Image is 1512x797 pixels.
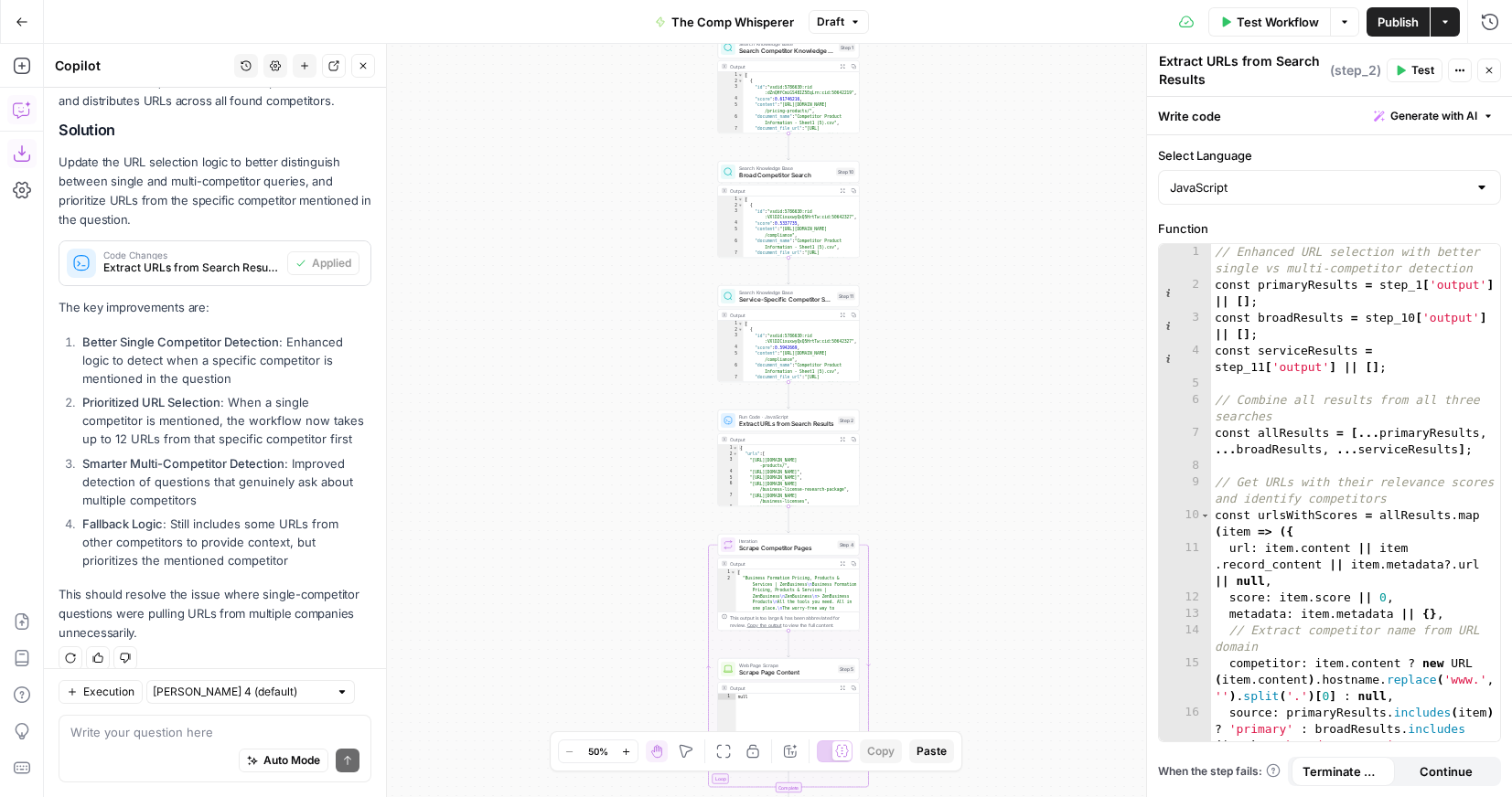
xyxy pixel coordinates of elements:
[718,285,860,382] div: Search Knowledge BaseService-Specific Competitor SearchStep 11Output[ { "id":"vsdid:5786630:rid :...
[718,197,744,203] div: 1
[730,685,834,692] div: Output
[836,168,855,176] div: Step 10
[1159,343,1175,359] span: Info, read annotations row 4
[1390,108,1477,124] span: Generate with AI
[776,782,802,792] div: Complete
[718,457,738,469] div: 3
[817,14,844,30] span: Draft
[718,351,744,363] div: 5
[1387,58,1442,82] button: Test
[738,79,744,85] span: Toggle code folding, rows 2 through 17
[718,37,860,133] div: Search Knowledge BaseSearch Competitor Knowledge BaseStep 1Output[ { "id":"vsdid:5786630:rid :dZn...
[263,752,320,769] span: Auto Mode
[747,622,782,628] span: Copy the output
[860,739,902,763] button: Copy
[59,122,371,139] h2: Solution
[239,749,328,772] button: Auto Mode
[838,417,855,425] div: Step 2
[718,250,744,298] div: 7
[82,456,284,471] strong: Smarter Multi-Competitor Detection
[718,694,736,700] div: 1
[730,63,834,70] div: Output
[1159,310,1175,326] span: Info, read annotations row 3
[718,452,738,458] div: 2
[809,10,869,34] button: Draft
[788,133,790,160] g: Edge from step_1 to step_10
[739,544,834,553] span: Scrape Competitor Pages
[867,743,895,760] span: Copy
[718,469,738,475] div: 4
[1159,277,1211,310] div: 2
[718,475,738,482] div: 5
[1330,61,1381,80] span: ( step_2 )
[718,321,744,327] div: 1
[730,187,834,195] div: Output
[78,393,371,448] li: : When a single competitor is mentioned, the workflow now takes up to 12 URLs from that specific ...
[1159,458,1211,474] div: 8
[837,292,855,301] div: Step 11
[718,445,738,452] div: 1
[730,436,834,443] div: Output
[588,744,608,759] span: 50%
[1170,178,1467,197] input: JavaScript
[718,534,860,631] div: LoopIterationScrape Competitor PagesStep 4Output[ "Business Formation Pricing, Products & Service...
[1158,219,1501,238] label: Function
[287,251,359,275] button: Applied
[671,13,794,31] span: The Comp Whisperer
[718,658,860,755] div: Web Page ScrapeScrape Page ContentStep 5Outputnull
[730,560,834,568] div: Output
[153,683,328,701] input: Claude Sonnet 4 (default)
[718,114,744,126] div: 6
[1411,62,1434,79] span: Test
[738,203,744,209] span: Toggle code folding, rows 2 through 17
[718,96,744,102] div: 4
[78,515,371,569] li: : Still includes some URLs from other competitors to provide context, but prioritizes the mention...
[103,260,280,276] span: Extract URLs from Search Results (step_2)
[1159,310,1211,343] div: 3
[1159,425,1211,458] div: 7
[1159,540,1211,590] div: 11
[59,585,371,643] p: This should resolve the issue where single-competitor questions were pulling URLs from multiple c...
[1158,146,1501,165] label: Select Language
[1159,474,1211,507] div: 9
[1159,52,1325,89] textarea: Extract URLs from Search Results
[1158,763,1281,780] a: When the step fails:
[838,665,855,674] div: Step 5
[739,47,835,56] span: Search Competitor Knowledge Base
[1367,7,1430,37] button: Publish
[730,614,855,629] div: This output is too large & has been abbreviated for review. to view the full content.
[718,208,744,220] div: 3
[1159,277,1175,293] span: Info, read annotations row 2
[718,79,744,85] div: 2
[1159,392,1211,425] div: 6
[718,102,744,114] div: 5
[1378,13,1419,31] span: Publish
[718,569,736,576] div: 1
[788,631,790,657] g: Edge from step_4 to step_5
[1208,7,1330,37] button: Test Workflow
[718,126,744,174] div: 7
[82,395,220,409] strong: Prioritized URL Selection
[917,743,947,760] span: Paste
[739,289,833,296] span: Search Knowledge Base
[1159,705,1211,754] div: 16
[718,505,738,516] div: 8
[738,321,744,327] span: Toggle code folding, rows 1 through 1602
[82,516,163,531] strong: Fallback Logic
[739,171,832,180] span: Broad Competitor Search
[739,413,834,420] span: Run Code · JavaScript
[82,335,279,349] strong: Better Single Competitor Detection
[83,684,134,700] span: Execution
[718,239,744,250] div: 6
[718,161,860,258] div: Search Knowledge BaseBroad Competitor SearchStep 10Output[ { "id":"vsdid:5786630:rid :VXlD2Cixuxw...
[718,84,744,96] div: 3
[739,662,834,669] span: Web Page Scrape
[103,250,280,260] span: Code Changes
[718,220,744,227] div: 4
[718,203,744,209] div: 2
[909,739,954,763] button: Paste
[1303,762,1384,781] span: Terminate Workflow
[55,57,229,75] div: Copilot
[788,258,790,284] g: Edge from step_10 to step_11
[739,420,834,429] span: Extract URLs from Search Results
